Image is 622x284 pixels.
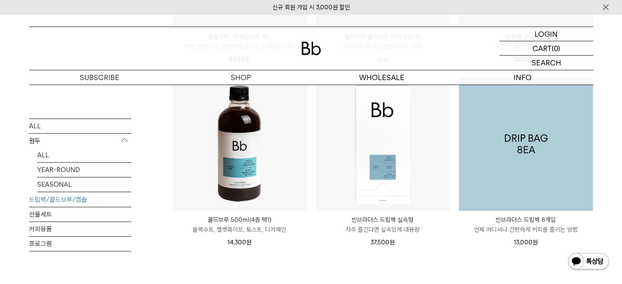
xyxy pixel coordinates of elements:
img: 1000000032_add2_03.jpg [459,77,593,211]
p: SEARCH [532,56,561,70]
p: WHOLESALE [311,70,452,85]
p: 블랙수트, 벨벳화이트, 토스트, 디카페인 [173,225,307,235]
p: 빈브라더스 드립백 실속형 [316,215,450,225]
span: 원 [246,239,251,246]
span: 원 [389,239,395,246]
a: CART (0) [499,41,593,56]
img: 카카오톡 채널 1:1 채팅 버튼 [567,252,610,272]
a: ALL [29,119,131,133]
a: 프로그램 [29,237,131,251]
a: LOGIN [499,27,593,41]
a: 커피용품 [29,222,131,236]
span: 13,000 [514,239,538,246]
a: 콜드브루 500ml(4종 택1) 블랙수트, 벨벳화이트, 토스트, 디카페인 [173,215,307,235]
p: 빈브라더스 드립백 8개입 [459,215,593,225]
p: (0) [552,41,560,55]
a: 빈브라더스 드립백 실속형 자주 즐긴다면 실속있게 대용량 [316,215,450,235]
a: SHOP [170,70,311,85]
span: 14,300 [227,239,251,246]
p: 자주 즐긴다면 실속있게 대용량 [316,225,450,235]
p: CART [532,41,552,55]
a: 드립백/콜드브루/캡슐 [29,192,131,207]
a: ALL [37,148,131,162]
a: 선물세트 [29,207,131,221]
a: YEAR-ROUND [37,163,131,177]
img: 콜드브루 500ml(4종 택1) [173,77,307,211]
a: 빈브라더스 드립백 8개입 [459,77,593,211]
a: SEASONAL [37,177,131,192]
span: 원 [532,239,538,246]
a: 빈브라더스 드립백 8개입 언제 어디서나 간편하게 커피를 즐기는 방법 [459,215,593,235]
p: 원두 [29,134,131,148]
a: SUBSCRIBE [29,70,170,85]
p: 언제 어디서나 간편하게 커피를 즐기는 방법 [459,225,593,235]
p: LOGIN [534,27,558,41]
p: INFO [452,70,593,85]
span: 37,500 [371,239,395,246]
img: 로고 [301,42,321,55]
p: 콜드브루 500ml(4종 택1) [173,215,307,225]
a: 신규 회원 가입 시 3,000원 할인 [272,4,350,11]
img: 빈브라더스 드립백 실속형 [316,77,450,211]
